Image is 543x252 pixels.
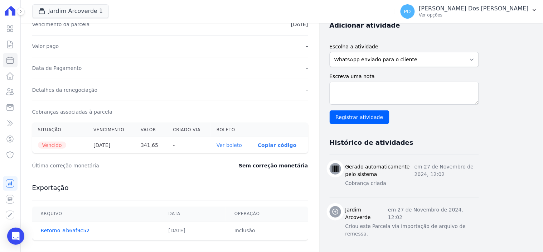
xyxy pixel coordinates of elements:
p: Ver opções [419,12,529,18]
dt: Data de Pagamento [32,65,82,72]
button: Jardim Arcoverde 1 [32,4,109,18]
p: [PERSON_NAME] Dos [PERSON_NAME] [419,5,529,12]
dd: - [306,65,308,72]
th: - [167,137,210,153]
button: PD [PERSON_NAME] Dos [PERSON_NAME] Ver opções [395,1,543,22]
th: Data [160,207,226,222]
span: Vencido [38,142,66,149]
dt: Última correção monetária [32,162,195,169]
input: Registrar atividade [330,110,389,124]
label: Escolha a atividade [330,43,479,51]
div: Open Intercom Messenger [7,228,24,245]
th: Criado via [167,123,210,137]
th: 341,65 [135,137,167,153]
span: PD [404,9,411,14]
dt: Cobranças associadas à parcela [32,108,112,115]
th: Vencimento [88,123,135,137]
th: Boleto [211,123,252,137]
h3: Histórico de atividades [330,138,413,147]
h3: Adicionar atividade [330,21,400,30]
th: Operação [226,207,308,222]
h3: Gerado automaticamente pelo sistema [345,163,414,178]
p: Cobrança criada [345,180,479,187]
dt: Detalhes da renegociação [32,86,98,94]
a: Ver boleto [217,142,242,148]
th: [DATE] [88,137,135,153]
h3: Exportação [32,184,308,192]
a: Retorno #b6af9c52 [41,228,90,234]
dt: Vencimento da parcela [32,21,90,28]
p: em 27 de Novembro de 2024, 12:02 [388,206,479,221]
th: Valor [135,123,167,137]
dd: - [306,43,308,50]
h3: Jardim Arcoverde [345,206,388,221]
dt: Valor pago [32,43,59,50]
th: Arquivo [32,207,160,222]
dd: [DATE] [291,21,308,28]
td: Inclusão [226,222,308,241]
dd: - [306,86,308,94]
td: [DATE] [160,222,226,241]
p: Criou este Parcela via importação de arquivo de remessa. [345,223,479,238]
th: Situação [32,123,88,137]
label: Escreva uma nota [330,73,479,80]
button: Copiar código [258,142,296,148]
dd: Sem correção monetária [239,162,308,169]
p: em 27 de Novembro de 2024, 12:02 [414,163,479,178]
